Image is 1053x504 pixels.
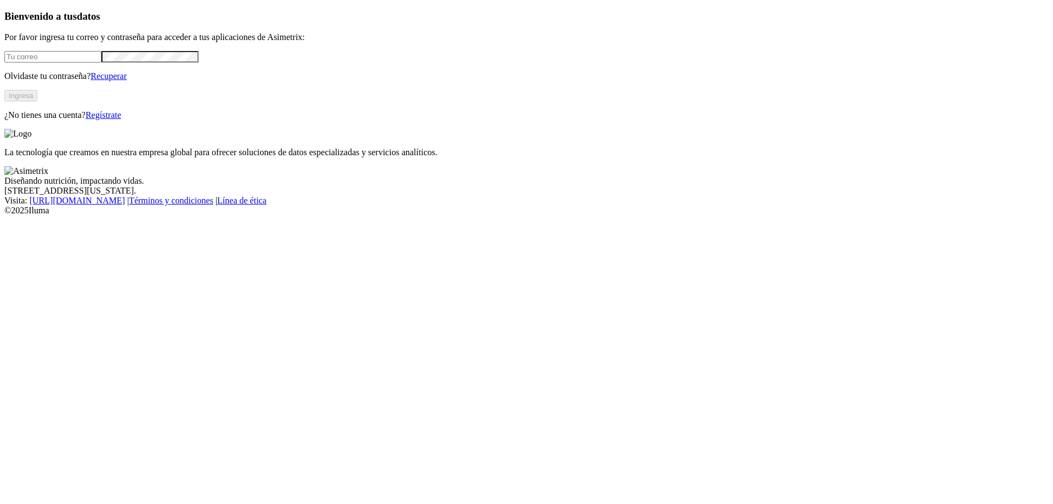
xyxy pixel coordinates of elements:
a: [URL][DOMAIN_NAME] [30,196,125,205]
img: Logo [4,129,32,139]
button: Ingresa [4,90,37,101]
a: Recuperar [90,71,127,81]
p: ¿No tienes una cuenta? [4,110,1049,120]
input: Tu correo [4,51,101,63]
div: [STREET_ADDRESS][US_STATE]. [4,186,1049,196]
h3: Bienvenido a tus [4,10,1049,22]
img: Asimetrix [4,166,48,176]
div: Visita : | | [4,196,1049,206]
a: Regístrate [86,110,121,120]
p: La tecnología que creamos en nuestra empresa global para ofrecer soluciones de datos especializad... [4,148,1049,157]
div: © 2025 Iluma [4,206,1049,216]
a: Términos y condiciones [129,196,213,205]
p: Por favor ingresa tu correo y contraseña para acceder a tus aplicaciones de Asimetrix: [4,32,1049,42]
a: Línea de ética [217,196,267,205]
p: Olvidaste tu contraseña? [4,71,1049,81]
span: datos [77,10,100,22]
div: Diseñando nutrición, impactando vidas. [4,176,1049,186]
